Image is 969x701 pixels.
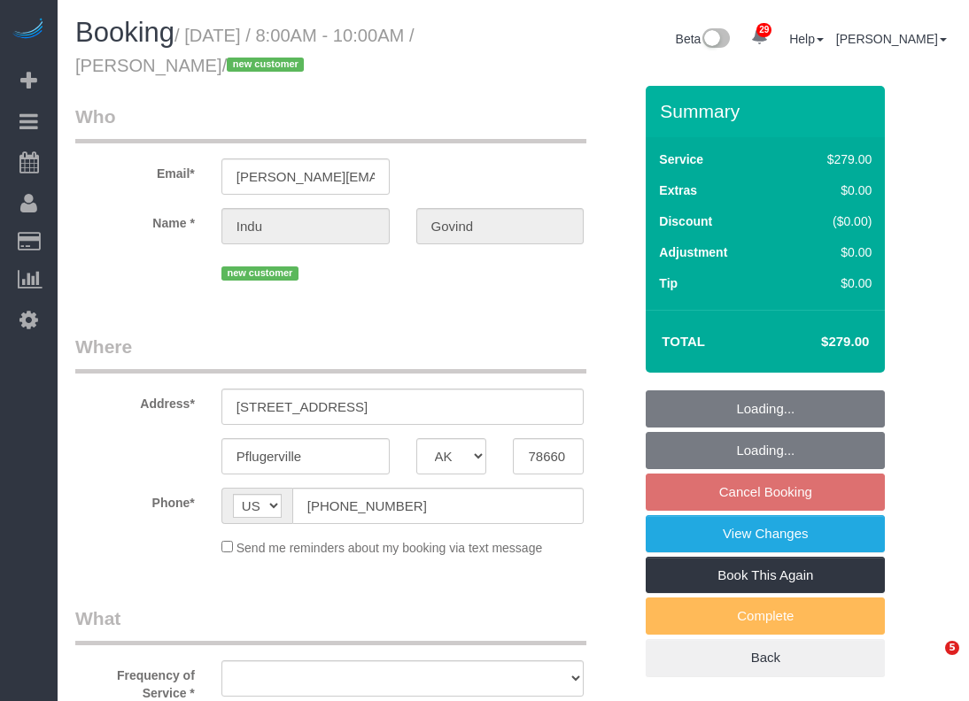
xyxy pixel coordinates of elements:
[659,243,727,261] label: Adjustment
[659,212,712,230] label: Discount
[62,488,208,512] label: Phone*
[660,101,876,121] h3: Summary
[62,208,208,232] label: Name *
[221,438,390,474] input: City*
[909,641,951,683] iframe: Intercom live chat
[790,150,872,168] div: $279.00
[790,274,872,292] div: $0.00
[221,208,390,244] input: First Name*
[742,18,777,57] a: 29
[789,32,824,46] a: Help
[75,17,174,48] span: Booking
[756,23,771,37] span: 29
[222,56,310,75] span: /
[659,150,703,168] label: Service
[62,389,208,412] label: Address*
[646,557,885,594] a: Book This Again
[11,18,46,42] img: Automaid Logo
[227,58,304,72] span: new customer
[701,28,730,51] img: New interface
[513,438,584,474] input: Zip Code*
[790,212,872,230] div: ($0.00)
[75,605,586,645] legend: What
[416,208,585,244] input: Last Name*
[659,181,697,199] label: Extras
[646,639,885,676] a: Back
[662,334,705,349] strong: Total
[75,26,415,75] small: / [DATE] / 8:00AM - 10:00AM / [PERSON_NAME]
[75,334,586,374] legend: Where
[646,515,885,552] a: View Changes
[236,541,543,555] span: Send me reminders about my booking via text message
[221,266,298,281] span: new customer
[659,274,678,292] label: Tip
[62,158,208,182] label: Email*
[221,158,390,195] input: Email*
[790,243,872,261] div: $0.00
[676,32,731,46] a: Beta
[790,181,872,199] div: $0.00
[945,641,959,655] span: 5
[768,335,869,350] h4: $279.00
[75,104,586,143] legend: Who
[292,488,585,524] input: Phone*
[836,32,947,46] a: [PERSON_NAME]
